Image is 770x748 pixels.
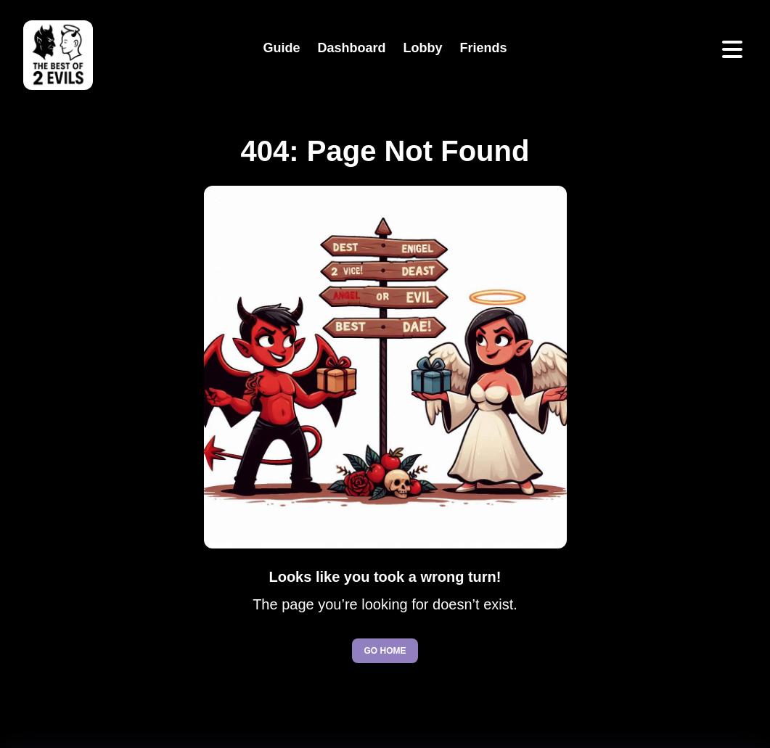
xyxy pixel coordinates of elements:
[718,35,747,64] button: Open menu
[269,569,501,585] strong: Looks like you took a wrong turn!
[352,638,417,663] a: Go to homepage
[241,133,530,168] h1: 404: Page Not Found
[253,593,517,615] p: The page you’re looking for doesn’t exist.
[23,20,93,90] img: best of 2 evils logo
[451,33,516,64] a: Friends
[254,33,308,64] a: Guide
[395,33,451,64] a: Lobby
[187,116,584,681] div: Page not found
[204,186,567,548] img: Lost in Best of 2 Evils
[308,33,394,64] a: Dashboard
